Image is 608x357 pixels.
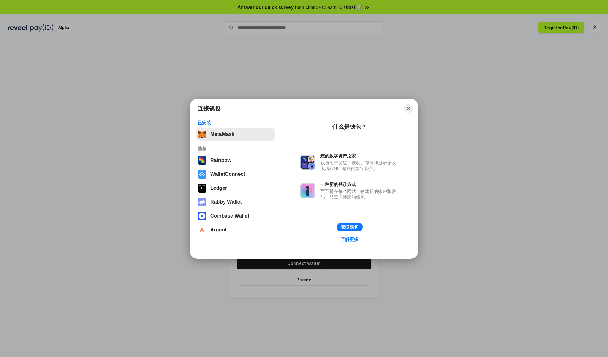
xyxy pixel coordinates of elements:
[337,223,363,231] button: 获取钱包
[300,155,315,170] img: svg+xml,%3Csvg%20xmlns%3D%22http%3A%2F%2Fwww.w3.org%2F2000%2Fsvg%22%20fill%3D%22none%22%20viewBox...
[210,227,227,233] div: Argent
[196,182,275,194] button: Ledger
[210,132,234,137] div: MetaMask
[320,153,399,159] div: 您的数字资产之家
[196,128,275,141] button: MetaMask
[198,146,273,151] div: 推荐
[210,171,245,177] div: WalletConnect
[320,182,399,187] div: 一种新的登录方式
[198,225,206,234] img: svg+xml,%3Csvg%20width%3D%2228%22%20height%3D%2228%22%20viewBox%3D%220%200%2028%2028%22%20fill%3D...
[196,210,275,222] button: Coinbase Wallet
[210,213,249,219] div: Coinbase Wallet
[341,224,358,230] div: 获取钱包
[198,184,206,193] img: svg+xml,%3Csvg%20xmlns%3D%22http%3A%2F%2Fwww.w3.org%2F2000%2Fsvg%22%20width%3D%2228%22%20height%3...
[210,157,231,163] div: Rainbow
[198,130,206,139] img: svg+xml,%3Csvg%20fill%3D%22none%22%20height%3D%2233%22%20viewBox%3D%220%200%2035%2033%22%20width%...
[320,188,399,200] div: 而不是在每个网站上创建新的账户和密码，只需连接您的钱包。
[196,168,275,181] button: WalletConnect
[210,185,227,191] div: Ledger
[337,235,362,243] a: 了解更多
[341,237,358,242] div: 了解更多
[404,104,413,113] button: Close
[196,154,275,167] button: Rainbow
[320,160,399,171] div: 钱包用于发送、接收、存储和显示像以太坊和NFT这样的数字资产。
[198,170,206,179] img: svg+xml,%3Csvg%20width%3D%2228%22%20height%3D%2228%22%20viewBox%3D%220%200%2028%2028%22%20fill%3D...
[198,212,206,220] img: svg+xml,%3Csvg%20width%3D%2228%22%20height%3D%2228%22%20viewBox%3D%220%200%2028%2028%22%20fill%3D...
[198,105,220,112] h1: 连接钱包
[196,196,275,208] button: Rabby Wallet
[300,183,315,198] img: svg+xml,%3Csvg%20xmlns%3D%22http%3A%2F%2Fwww.w3.org%2F2000%2Fsvg%22%20fill%3D%22none%22%20viewBox...
[198,156,206,165] img: svg+xml,%3Csvg%20width%3D%22120%22%20height%3D%22120%22%20viewBox%3D%220%200%20120%20120%22%20fil...
[196,224,275,236] button: Argent
[198,120,273,126] div: 已安装
[332,123,367,131] div: 什么是钱包？
[210,199,242,205] div: Rabby Wallet
[198,198,206,206] img: svg+xml,%3Csvg%20xmlns%3D%22http%3A%2F%2Fwww.w3.org%2F2000%2Fsvg%22%20fill%3D%22none%22%20viewBox...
